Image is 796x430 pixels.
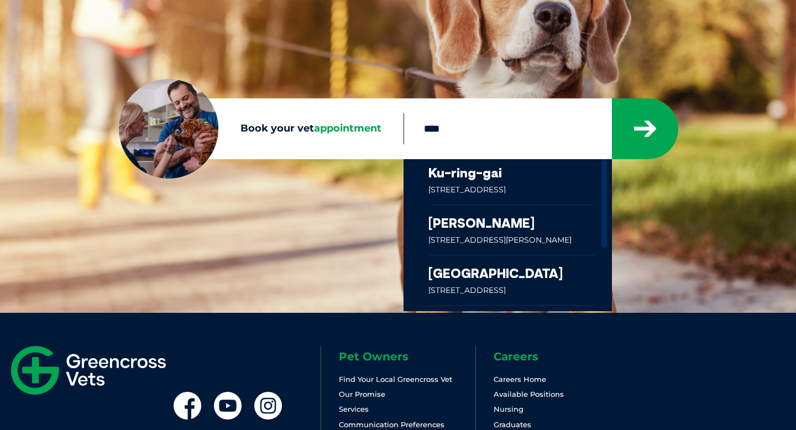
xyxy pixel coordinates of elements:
h6: Careers [494,351,630,362]
span: appointment [314,122,381,134]
h6: Pet Owners [339,351,475,362]
a: Nursing [494,405,523,413]
a: Services [339,405,369,413]
a: Careers Home [494,375,546,384]
label: Book your vet [119,120,404,137]
a: Find Your Local Greencross Vet [339,375,452,384]
a: Communication Preferences [339,420,444,429]
a: Graduates [494,420,531,429]
a: Available Positions [494,390,564,398]
a: Our Promise [339,390,385,398]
